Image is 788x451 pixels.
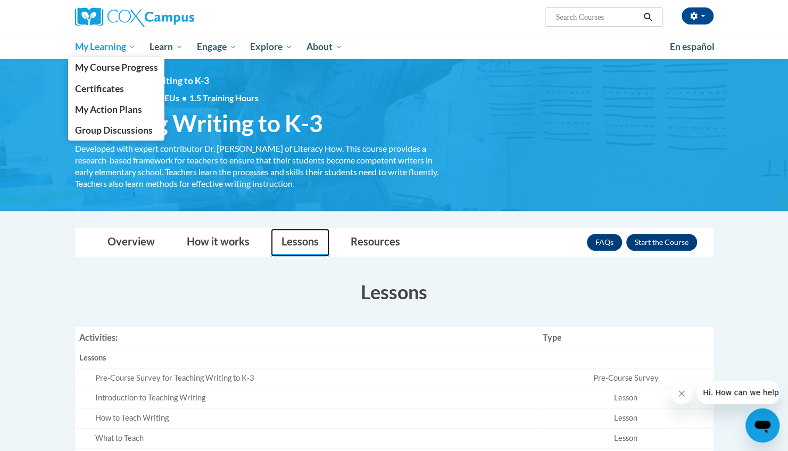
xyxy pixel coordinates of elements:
div: Developed with expert contributor Dr. [PERSON_NAME] of Literacy How. This course provides a resea... [75,143,442,190]
iframe: Message from company [696,381,779,404]
a: Overview [97,228,165,257]
span: Group Discussions [74,125,152,136]
a: My Course Progress [68,57,165,78]
button: Account Settings [682,7,714,24]
a: Resources [340,228,411,257]
iframe: Close message [671,383,692,404]
td: Lesson [538,408,714,429]
span: Engage [197,40,237,53]
span: Learn [150,40,183,53]
span: My Action Plans [74,104,142,115]
a: Cox Campus [75,7,277,27]
a: About [300,35,350,59]
a: Learn [143,35,190,59]
span: Hi. How can we help? [6,7,86,16]
span: My Course Progress [74,62,157,73]
a: FAQs [587,234,622,251]
div: Introduction to Teaching Writing [95,392,534,404]
div: What to Teach [95,433,534,444]
div: Lessons [79,352,534,364]
span: Teaching Writing to K-3 [75,109,323,137]
div: Pre-Course Survey for Teaching Writing to K-3 [95,373,534,384]
a: En español [663,36,721,58]
input: Search Courses [554,11,640,23]
a: Explore [243,35,300,59]
th: Type [538,327,714,348]
th: Activities: [75,327,538,348]
a: My Learning [68,35,143,59]
span: En español [670,41,715,52]
span: • [182,93,187,103]
span: 1.5 Training Hours [189,93,259,103]
td: Lesson [538,388,714,408]
a: How it works [176,228,260,257]
button: Enroll [626,234,697,251]
span: 0.2 CEUs [145,92,259,104]
h3: Lessons [75,278,714,305]
img: Cox Campus [75,7,194,27]
span: Explore [250,40,293,53]
a: Group Discussions [68,120,165,141]
span: Certificates [74,83,123,94]
td: Pre-Course Survey [538,368,714,388]
iframe: Button to launch messaging window [745,408,779,442]
a: My Action Plans [68,99,165,120]
button: Search [640,11,656,23]
a: Engage [190,35,244,59]
span: About [306,40,343,53]
span: My Learning [74,40,136,53]
td: Lesson [538,429,714,449]
div: How to Teach Writing [95,413,534,424]
a: Certificates [68,78,165,99]
a: Lessons [271,228,329,257]
div: Main menu [59,35,729,59]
